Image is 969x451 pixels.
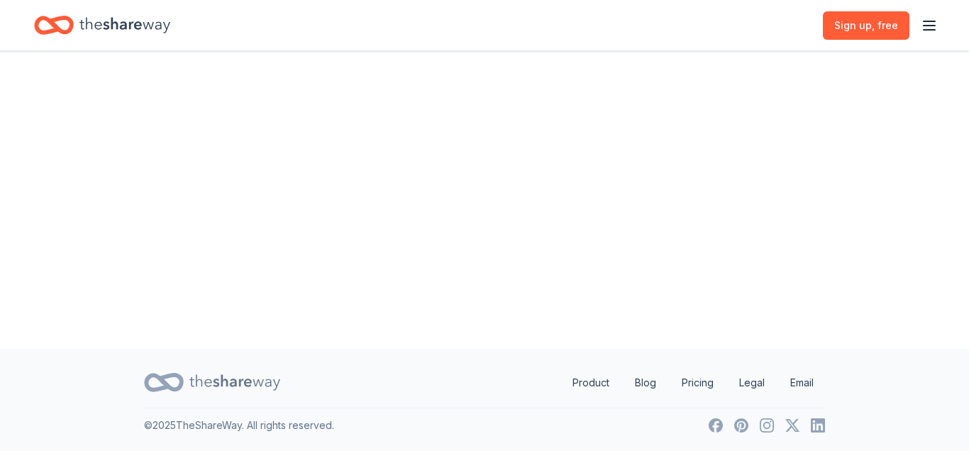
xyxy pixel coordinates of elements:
[728,369,776,397] a: Legal
[34,9,170,42] a: Home
[872,19,898,31] span: , free
[670,369,725,397] a: Pricing
[144,417,334,434] p: © 2025 TheShareWay. All rights reserved.
[561,369,825,397] nav: quick links
[561,369,621,397] a: Product
[823,11,909,40] a: Sign up, free
[779,369,825,397] a: Email
[834,17,898,34] span: Sign up
[624,369,668,397] a: Blog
